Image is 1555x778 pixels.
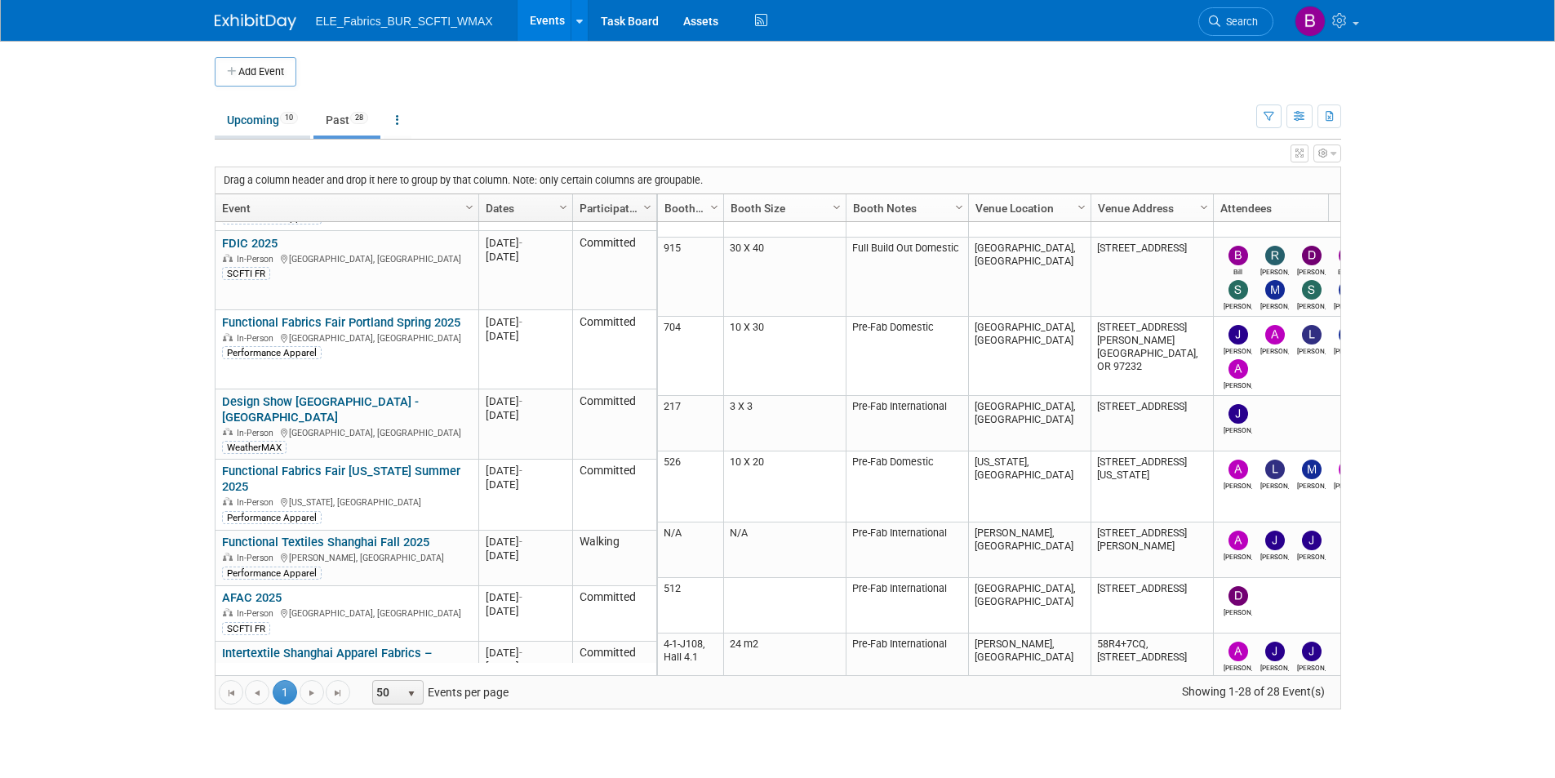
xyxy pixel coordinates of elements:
img: Bill Black [1228,246,1248,265]
td: Committed [572,460,656,531]
img: Amanda Frisbee [1228,460,1248,479]
td: [STREET_ADDRESS] [1091,238,1213,317]
span: In-Person [237,333,278,344]
td: [GEOGRAPHIC_DATA], [GEOGRAPHIC_DATA] [968,396,1091,451]
img: Brystol Cheek [1295,6,1326,37]
a: Venue Address [1098,194,1202,222]
a: Column Settings [705,194,723,219]
div: [GEOGRAPHIC_DATA], [GEOGRAPHIC_DATA] [222,425,471,439]
img: In-Person Event [223,333,233,341]
div: [DATE] [486,315,565,329]
td: 3 X 3 [723,396,846,451]
span: In-Person [237,608,278,619]
td: Pre-Fab Domestic [846,451,968,522]
a: Column Settings [460,194,478,219]
td: Pre-Fab International [846,634,968,705]
button: Add Event [215,57,296,87]
div: Amanda Frisbee [1224,479,1252,490]
div: JUAN CARLOS GONZALEZ REYES [1297,661,1326,672]
a: Booth Number [664,194,713,222]
img: Jamie Reid [1265,642,1285,661]
div: [DATE] [486,590,565,604]
td: [PERSON_NAME], [GEOGRAPHIC_DATA] [968,634,1091,705]
div: Lynne Richardson [1297,345,1326,355]
div: Lynne Richardson [1260,479,1289,490]
span: Column Settings [708,201,721,214]
div: Performance Apparel [222,346,322,359]
td: Pre-Fab International [846,522,968,578]
td: [STREET_ADDRESS] [1091,578,1213,634]
td: 526 [658,451,723,522]
span: Column Settings [953,201,966,214]
span: In-Person [237,428,278,438]
img: Sascha Mueller [1302,280,1322,300]
div: Marta Domenech [1334,300,1362,310]
div: Jamie Reid [1224,345,1252,355]
span: Events per page [351,680,525,705]
span: - [519,395,522,407]
span: Go to the first page [224,687,238,700]
a: Functional Textiles Shanghai Fall 2025 [222,535,429,549]
div: Andrew Hicks [1224,661,1252,672]
a: Go to the last page [326,680,350,705]
div: Performance Apparel [222,511,322,524]
td: [PERSON_NAME], [GEOGRAPHIC_DATA] [968,522,1091,578]
a: Booth Notes [853,194,957,222]
span: Column Settings [463,201,476,214]
span: Go to the previous page [251,687,264,700]
div: Brystol Cheek [1334,265,1362,276]
td: Committed [572,642,656,713]
img: Richard Lawrence [1265,246,1285,265]
td: Full Build Out Domestic [846,238,968,317]
td: Pre-Fab International [846,396,968,451]
img: In-Person Event [223,608,233,616]
div: [DATE] [486,236,565,250]
span: select [405,687,418,700]
a: Upcoming10 [215,104,310,136]
img: JUAN CARLOS GONZALEZ REYES [1302,642,1322,661]
img: Danny Doyle [1302,246,1322,265]
div: John Pierce [1224,424,1252,434]
span: 50 [373,681,401,704]
img: Andrew Hicks [1228,531,1248,550]
a: Functional Fabrics Fair [US_STATE] Summer 2025 [222,464,460,494]
div: [DATE] [486,329,565,343]
td: 915 [658,238,723,317]
span: Showing 1-28 of 28 Event(s) [1166,680,1340,703]
span: 10 [280,112,298,124]
div: Morgan Price [1297,479,1326,490]
a: Dates [486,194,562,222]
td: [STREET_ADDRESS][US_STATE] [1091,451,1213,522]
td: 24 m2 [723,634,846,705]
td: 704 [658,317,723,396]
td: Pre-Fab International [846,578,968,634]
div: [GEOGRAPHIC_DATA], [GEOGRAPHIC_DATA] [222,251,471,265]
span: Go to the next page [305,687,318,700]
td: Committed [572,310,656,389]
td: 512 [658,578,723,634]
img: Amanda Frisbee [1265,325,1285,345]
div: Mike Strader [1260,300,1289,310]
span: In-Person [237,553,278,563]
td: N/A [658,522,723,578]
div: Bill Black [1224,265,1252,276]
td: [GEOGRAPHIC_DATA], [GEOGRAPHIC_DATA] [968,578,1091,634]
div: Richard Lawrence [1260,265,1289,276]
img: Morgan Price [1339,325,1358,345]
div: [DATE] [486,394,565,408]
span: - [519,465,522,477]
div: Jamie Reid [1260,661,1289,672]
div: Andrew Hicks [1224,379,1252,389]
div: [DATE] [486,408,565,422]
div: WeatherMAX [222,441,287,454]
td: N/A [723,522,846,578]
span: - [519,237,522,249]
div: [DATE] [486,464,565,478]
img: John Guan [1265,531,1285,550]
div: JUAN CARLOS GONZALEZ REYES [1297,550,1326,561]
div: John Guan [1260,550,1289,561]
div: Sascha Mueller [1297,300,1326,310]
div: Danny Doyle [1297,265,1326,276]
td: 30 X 40 [723,238,846,317]
img: Marta Domenech [1339,280,1358,300]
